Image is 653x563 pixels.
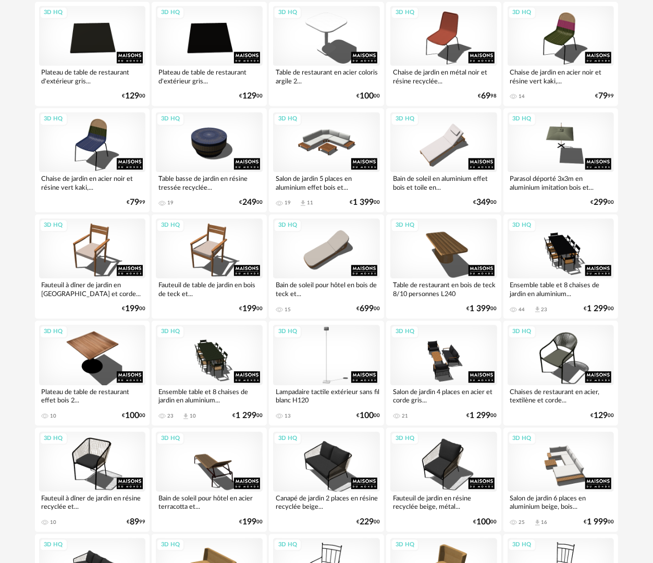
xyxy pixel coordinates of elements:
div: 3D HQ [40,113,68,126]
div: 3D HQ [40,325,68,338]
span: 229 [360,519,374,525]
span: 129 [594,412,608,419]
a: 3D HQ Fauteuil à dîner de jardin en résine recyclée et... 10 €8999 [35,427,150,532]
span: 699 [360,305,374,312]
div: 3D HQ [274,219,302,232]
div: € 00 [356,93,380,100]
div: 3D HQ [40,538,68,552]
span: 199 [125,305,139,312]
div: 3D HQ [391,113,419,126]
span: 1 399 [470,305,491,312]
div: 3D HQ [156,113,184,126]
a: 3D HQ Fauteuil à dîner de jardin en [GEOGRAPHIC_DATA] et corde... €19900 [35,214,150,319]
div: Ensemble table et 8 chaises de jardin en aluminium... [156,385,263,406]
div: Ensemble table et 8 chaises de jardin en aluminium... [508,278,614,299]
div: € 98 [478,93,497,100]
div: 3D HQ [40,219,68,232]
span: Download icon [534,305,541,313]
div: 3D HQ [156,325,184,338]
div: 15 [285,307,291,313]
div: € 00 [590,412,614,419]
div: 3D HQ [508,325,536,338]
span: 129 [242,93,256,100]
div: 25 [519,519,525,525]
span: Download icon [534,519,541,527]
div: 23 [541,307,548,313]
a: 3D HQ Plateau de table de restaurant effet bois 2... 10 €10000 [35,321,150,425]
div: 3D HQ [508,219,536,232]
div: 3D HQ [274,6,302,19]
div: € 00 [356,519,380,525]
span: 299 [594,199,608,206]
a: 3D HQ Bain de soleil pour hôtel en bois de teck et... 15 €69900 [269,214,384,319]
div: € 00 [356,305,380,312]
div: 3D HQ [274,113,302,126]
div: Table de restaurant en bois de teck 8/10 personnes L240 [390,278,497,299]
div: Chaise de jardin en acier noir et résine vert kaki,... [39,172,146,193]
div: 3D HQ [156,219,184,232]
div: € 00 [239,519,263,525]
div: 44 [519,307,525,313]
span: 79 [130,199,139,206]
div: € 00 [467,305,497,312]
div: Fauteuil de jardin en résine recyclée beige, métal... [390,492,497,512]
div: 21 [402,413,408,419]
div: Bain de soleil en aluminium effet bois et toile en... [390,172,497,193]
div: € 00 [232,412,263,419]
a: 3D HQ Lampadaire tactile extérieur sans fil blanc H120 13 €10000 [269,321,384,425]
div: 3D HQ [156,538,184,552]
div: Canapé de jardin 2 places en résine recyclée beige... [273,492,380,512]
div: 23 [167,413,174,419]
span: 249 [242,199,256,206]
div: Chaises de restaurant en acier, textilène et corde... [508,385,614,406]
div: Salon de jardin 5 places en aluminium effet bois et... [273,172,380,193]
div: 16 [541,519,548,525]
a: 3D HQ Fauteuil de table de jardin en bois de teck et... €19900 [152,214,267,319]
a: 3D HQ Chaises de restaurant en acier, textilène et corde... €12900 [503,321,619,425]
a: 3D HQ Ensemble table et 8 chaises de jardin en aluminium... 44 Download icon 23 €1 29900 [503,214,619,319]
div: Fauteuil à dîner de jardin en [GEOGRAPHIC_DATA] et corde... [39,278,146,299]
div: 3D HQ [391,325,419,338]
div: 10 [190,413,196,419]
span: 129 [125,93,139,100]
div: € 00 [590,199,614,206]
span: 199 [242,519,256,525]
span: Download icon [182,412,190,420]
div: Plateau de table de restaurant d'extérieur gris... [39,66,146,87]
a: 3D HQ Chaise de jardin en acier noir et résine vert kaki,... €7999 [35,108,150,212]
div: € 00 [584,305,614,312]
div: € 00 [474,199,497,206]
a: 3D HQ Table de restaurant en acier coloris argile 2... €10000 [269,2,384,106]
div: € 00 [239,199,263,206]
span: 89 [130,519,139,525]
div: Table de restaurant en acier coloris argile 2... [273,66,380,87]
div: € 00 [239,305,263,312]
a: 3D HQ Chaise de jardin en métal noir et résine recyclée... €6998 [386,2,501,106]
a: 3D HQ Bain de soleil pour hôtel en acier terracotta et... €19900 [152,427,267,532]
span: 349 [477,199,491,206]
div: € 00 [350,199,380,206]
div: Table basse de jardin en résine tressée recyclée... [156,172,263,193]
span: 1 299 [470,412,491,419]
a: 3D HQ Plateau de table de restaurant d'extérieur gris... €12900 [152,2,267,106]
div: Parasol déporté 3x3m en aluminium imitation bois et... [508,172,614,193]
span: 1 999 [587,519,608,525]
span: 69 [482,93,491,100]
div: 3D HQ [391,219,419,232]
div: 19 [167,200,174,206]
div: € 99 [127,519,145,525]
a: 3D HQ Canapé de jardin 2 places en résine recyclée beige... €22900 [269,427,384,532]
div: € 00 [467,412,497,419]
a: 3D HQ Table basse de jardin en résine tressée recyclée... 19 €24900 [152,108,267,212]
div: 3D HQ [391,538,419,552]
span: 100 [477,519,491,525]
div: 3D HQ [274,325,302,338]
div: € 00 [239,93,263,100]
span: 100 [360,93,374,100]
a: 3D HQ Table de restaurant en bois de teck 8/10 personnes L240 €1 39900 [386,214,501,319]
div: 3D HQ [156,6,184,19]
div: 10 [51,413,57,419]
a: 3D HQ Salon de jardin 4 places en acier et corde gris... 21 €1 29900 [386,321,501,425]
div: 14 [519,93,525,100]
div: 3D HQ [508,538,536,552]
